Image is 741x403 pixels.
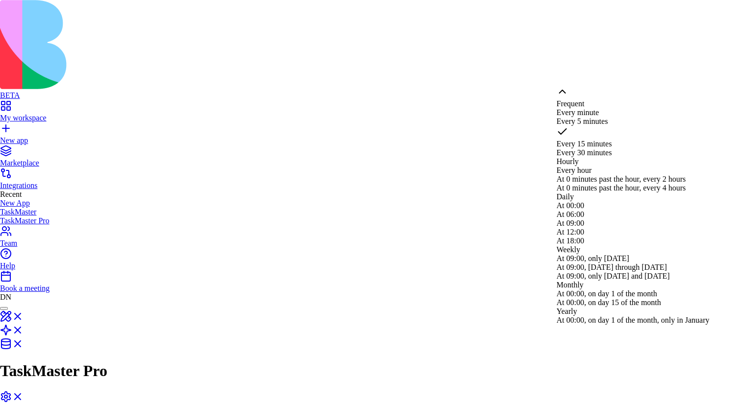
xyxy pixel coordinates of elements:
[557,307,710,316] div: Yearly
[557,175,686,183] span: At 0 minutes past the hour, every 2 hours
[557,316,710,324] span: At 00:00, on day 1 of the month, only in January
[557,237,584,245] span: At 18:00
[557,245,710,254] div: Weekly
[557,298,661,307] span: At 00:00, on day 15 of the month
[557,281,710,289] div: Monthly
[557,192,710,201] div: Daily
[557,272,670,280] span: At 09:00, only [DATE] and [DATE]
[557,140,612,148] span: Every 15 minutes
[557,184,686,192] span: At 0 minutes past the hour, every 4 hours
[557,99,710,108] div: Frequent
[557,166,592,174] span: Every hour
[557,201,584,210] span: At 00:00
[557,263,667,271] span: At 09:00, [DATE] through [DATE]
[557,157,710,166] div: Hourly
[557,108,599,117] span: Every minute
[557,148,612,157] span: Every 30 minutes
[557,219,584,227] span: At 09:00
[557,117,608,125] span: Every 5 minutes
[557,254,629,262] span: At 09:00, only [DATE]
[557,228,584,236] span: At 12:00
[557,210,584,218] span: At 06:00
[557,289,657,298] span: At 00:00, on day 1 of the month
